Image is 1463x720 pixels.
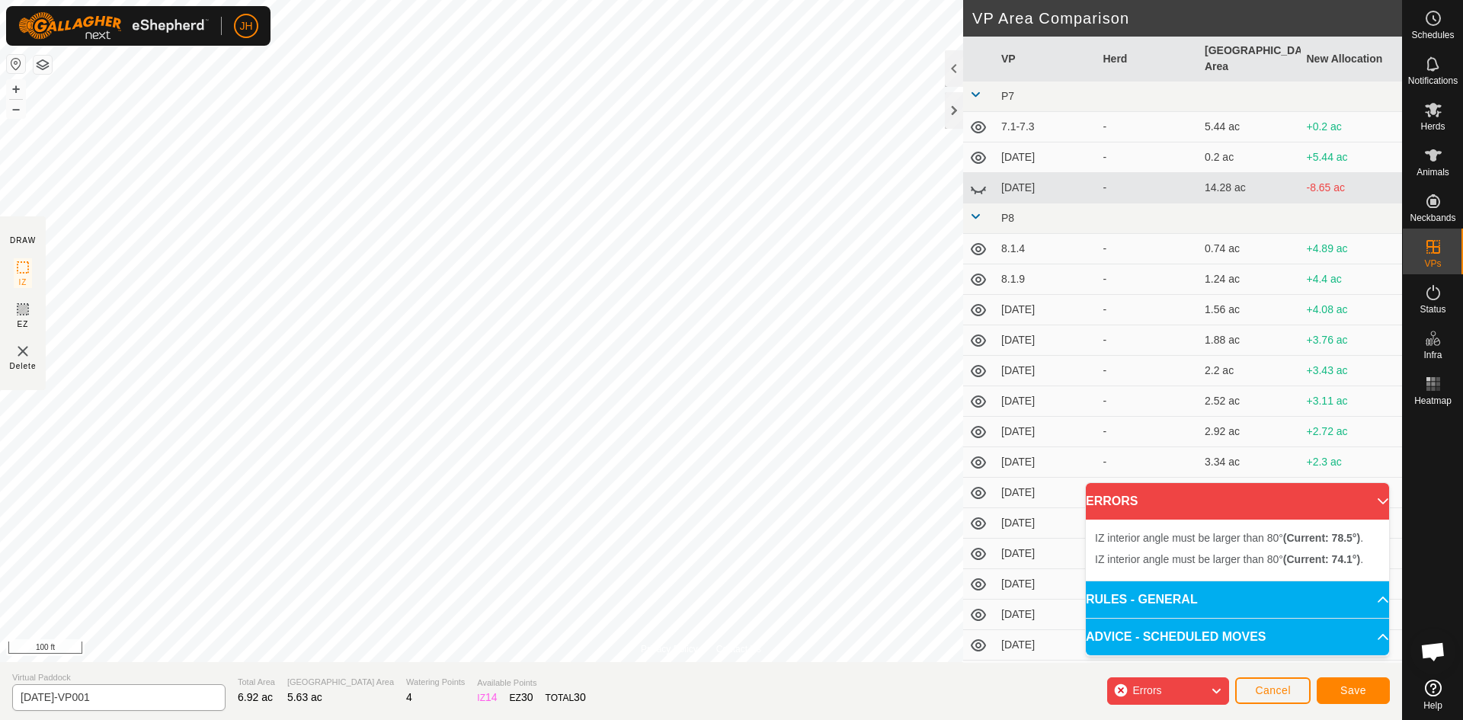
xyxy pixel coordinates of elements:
[7,55,25,73] button: Reset Map
[1301,386,1403,417] td: +3.11 ac
[18,12,209,40] img: Gallagher Logo
[1103,271,1193,287] div: -
[10,360,37,372] span: Delete
[995,508,1097,539] td: [DATE]
[1001,90,1014,102] span: P7
[1411,30,1454,40] span: Schedules
[1103,454,1193,470] div: -
[1199,417,1301,447] td: 2.92 ac
[1199,356,1301,386] td: 2.2 ac
[1199,264,1301,295] td: 1.24 ac
[1423,350,1442,360] span: Infra
[995,417,1097,447] td: [DATE]
[1001,212,1014,224] span: P8
[1301,142,1403,173] td: +5.44 ac
[10,235,36,246] div: DRAW
[1403,674,1463,716] a: Help
[995,569,1097,600] td: [DATE]
[1301,37,1403,82] th: New Allocation
[1199,37,1301,82] th: [GEOGRAPHIC_DATA] Area
[1199,661,1301,691] td: 2.17 ac
[7,100,25,118] button: –
[1301,417,1403,447] td: +2.72 ac
[1301,173,1403,203] td: -8.65 ac
[287,691,322,703] span: 5.63 ac
[1199,173,1301,203] td: 14.28 ac
[995,295,1097,325] td: [DATE]
[1199,386,1301,417] td: 2.52 ac
[995,447,1097,478] td: [DATE]
[14,342,32,360] img: VP
[406,676,465,689] span: Watering Points
[477,690,497,706] div: IZ
[1301,295,1403,325] td: +4.08 ac
[1255,684,1291,696] span: Cancel
[1410,629,1456,674] div: Open chat
[972,9,1402,27] h2: VP Area Comparison
[1103,119,1193,135] div: -
[1103,424,1193,440] div: -
[1095,532,1363,544] span: IZ interior angle must be larger than 80° .
[238,691,273,703] span: 6.92 ac
[1086,619,1389,655] p-accordion-header: ADVICE - SCHEDULED MOVES
[1301,356,1403,386] td: +3.43 ac
[1420,122,1445,131] span: Herds
[995,539,1097,569] td: [DATE]
[1199,325,1301,356] td: 1.88 ac
[995,234,1097,264] td: 8.1.4
[239,18,252,34] span: JH
[995,112,1097,142] td: 7.1-7.3
[1199,295,1301,325] td: 1.56 ac
[995,478,1097,508] td: [DATE]
[7,80,25,98] button: +
[19,277,27,288] span: IZ
[1317,677,1390,704] button: Save
[574,691,586,703] span: 30
[510,690,533,706] div: EZ
[1103,241,1193,257] div: -
[521,691,533,703] span: 30
[1199,112,1301,142] td: 5.44 ac
[1103,393,1193,409] div: -
[1199,447,1301,478] td: 3.34 ac
[1283,553,1360,565] b: (Current: 74.1°)
[1103,149,1193,165] div: -
[1408,76,1458,85] span: Notifications
[995,661,1097,691] td: [DATE]
[477,677,585,690] span: Available Points
[1301,264,1403,295] td: +4.4 ac
[1414,396,1452,405] span: Heatmap
[1097,37,1199,82] th: Herd
[1410,213,1455,222] span: Neckbands
[1086,590,1198,609] span: RULES - GENERAL
[995,173,1097,203] td: [DATE]
[546,690,586,706] div: TOTAL
[1103,363,1193,379] div: -
[1301,478,1403,508] td: +3.16 ac
[1095,553,1363,565] span: IZ interior angle must be larger than 80° .
[1199,478,1301,508] td: 2.47 ac
[238,676,275,689] span: Total Area
[1199,234,1301,264] td: 0.74 ac
[995,600,1097,630] td: [DATE]
[12,671,226,684] span: Virtual Paddock
[485,691,498,703] span: 14
[1420,305,1445,314] span: Status
[1086,520,1389,581] p-accordion-content: ERRORS
[995,386,1097,417] td: [DATE]
[287,676,394,689] span: [GEOGRAPHIC_DATA] Area
[995,356,1097,386] td: [DATE]
[1086,581,1389,618] p-accordion-header: RULES - GENERAL
[716,642,761,656] a: Contact Us
[1417,168,1449,177] span: Animals
[641,642,698,656] a: Privacy Policy
[995,630,1097,661] td: [DATE]
[1103,332,1193,348] div: -
[1424,259,1441,268] span: VPs
[1132,684,1161,696] span: Errors
[1086,483,1389,520] p-accordion-header: ERRORS
[1301,325,1403,356] td: +3.76 ac
[1086,628,1266,646] span: ADVICE - SCHEDULED MOVES
[1199,142,1301,173] td: 0.2 ac
[1301,112,1403,142] td: +0.2 ac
